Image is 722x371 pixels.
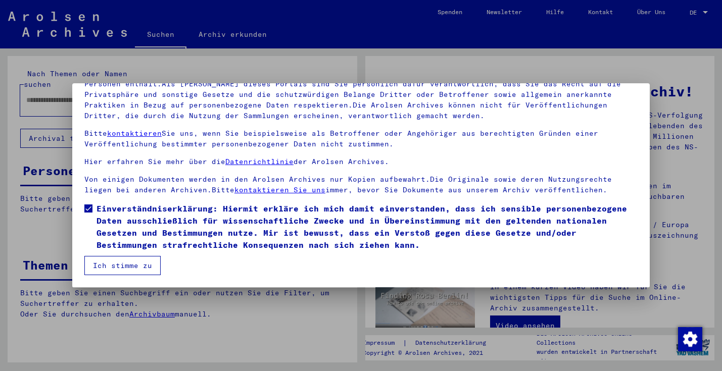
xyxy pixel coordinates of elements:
[678,327,702,351] div: Zustimmung ändern
[107,129,162,138] a: kontaktieren
[678,327,702,351] img: Zustimmung ändern
[84,128,638,149] p: Bitte Sie uns, wenn Sie beispielsweise als Betroffener oder Angehöriger aus berechtigten Gründen ...
[84,256,161,275] button: Ich stimme zu
[225,157,294,166] a: Datenrichtlinie
[234,185,325,194] a: kontaktieren Sie uns
[84,156,638,167] p: Hier erfahren Sie mehr über die der Arolsen Archives.
[84,68,638,121] p: Bitte beachten Sie, dass dieses Portal über NS - Verfolgte sensible Daten zu identifizierten oder...
[97,202,638,251] span: Einverständniserklärung: Hiermit erkläre ich mich damit einverstanden, dass ich sensible personen...
[84,174,638,195] p: Von einigen Dokumenten werden in den Arolsen Archives nur Kopien aufbewahrt.Die Originale sowie d...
